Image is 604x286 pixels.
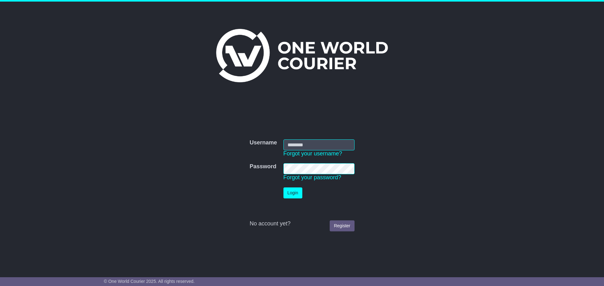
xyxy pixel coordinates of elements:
a: Forgot your password? [283,174,341,181]
span: © One World Courier 2025. All rights reserved. [104,279,195,284]
button: Login [283,187,302,198]
label: Password [249,163,276,170]
label: Username [249,139,277,146]
div: No account yet? [249,220,354,227]
a: Register [330,220,354,231]
img: One World [216,29,388,82]
a: Forgot your username? [283,150,342,157]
